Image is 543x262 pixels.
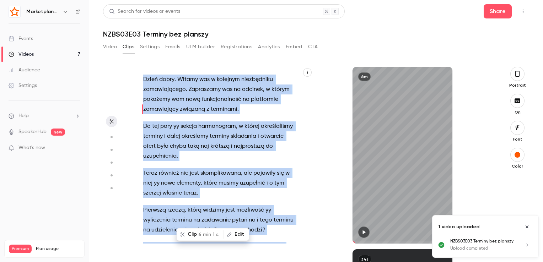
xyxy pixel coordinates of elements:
span: . [197,188,198,198]
a: NZBS03E03 Terminy bez planszyUpload completed [450,238,533,252]
button: Emails [165,41,180,53]
p: Font [506,136,529,142]
span: Help [18,112,29,120]
span: pory [160,121,172,131]
span: zadawanie [201,215,231,225]
span: określaliśmy [261,121,293,131]
div: Audience [9,66,40,73]
span: z [166,242,169,252]
button: Registrations [221,41,252,53]
span: Zapraszamy [189,84,221,94]
span: się [277,168,284,178]
span: nową [186,94,200,104]
span: wyliczenia [143,215,171,225]
span: chyba [170,141,186,151]
span: Plan usage [36,246,80,252]
span: w [285,168,290,178]
span: naj [201,141,209,151]
span: Witamy [177,75,198,84]
span: niezbędniku [241,75,273,84]
span: tym [274,178,284,188]
span: na [234,84,241,94]
button: CTA [308,41,318,53]
span: na [243,94,249,104]
span: terminy [210,131,229,141]
span: platformie [251,94,278,104]
span: , [201,178,202,188]
span: ale [244,168,252,178]
span: terminy [143,131,163,141]
span: . [177,151,178,161]
span: i [258,131,259,141]
span: otwarcie [260,131,284,141]
ul: Uploads list [432,238,538,257]
span: związaną [180,104,205,114]
span: yy [154,178,160,188]
span: jest [226,205,235,215]
p: Upload completed [450,245,516,252]
button: Embed [286,41,302,53]
p: 1 video uploaded [438,223,479,230]
div: Search for videos or events [109,8,180,15]
span: i [231,141,232,151]
span: o [269,178,273,188]
span: , [236,121,237,131]
div: 6m [358,72,371,81]
span: , [241,168,242,178]
span: udzielenie [151,225,178,235]
span: na [143,225,150,235]
span: skomplikowana [200,168,241,178]
span: yy [173,121,179,131]
span: chodzi [244,225,262,235]
span: Zgodnie [143,242,165,252]
span: new [51,129,65,136]
div: Events [9,35,33,42]
button: Clips [123,41,134,53]
span: terminu [172,215,192,225]
p: Color [506,163,529,169]
span: krótszą [210,141,230,151]
li: help-dropdown-opener [9,112,80,120]
span: pojawiły [253,168,275,178]
span: funkcjonalność [202,94,241,104]
span: które [204,178,217,188]
span: wam [172,94,184,104]
span: . [174,75,176,84]
span: Dzień [143,75,158,84]
span: ? [262,225,265,235]
span: sekcja [181,121,197,131]
span: określamy [182,131,208,141]
span: . [237,104,239,114]
span: była [157,141,168,151]
span: zamawiający [143,104,178,114]
p: NZBS03E03 Terminy bez planszy [450,238,516,245]
span: zamawiającego [143,84,186,94]
span: również [159,168,179,178]
button: Clip6 min 1 s [177,229,223,240]
span: Pierwszą [143,205,166,215]
span: , [180,242,182,252]
h1: NZBS03E03 Terminy bez planszy [103,30,529,38]
span: niej [143,178,152,188]
span: was [199,75,210,84]
span: w [266,84,270,94]
span: i [164,131,166,141]
span: jest [190,168,199,178]
span: nie [181,168,188,178]
button: Edit [224,229,248,240]
button: Close uploads list [521,221,533,233]
span: Teraz [143,168,157,178]
span: którym [271,84,290,94]
span: i [257,215,258,225]
span: harmonogram [198,121,236,131]
span: rzeczą [167,205,185,215]
span: kolejnym [217,75,240,84]
span: pokażemy [143,94,170,104]
button: UTM builder [186,41,215,53]
span: w [239,121,243,131]
span: no [249,215,256,225]
p: On [506,109,529,115]
span: tej [152,121,159,131]
span: , [185,205,186,215]
span: uzupełnienia [143,151,177,161]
